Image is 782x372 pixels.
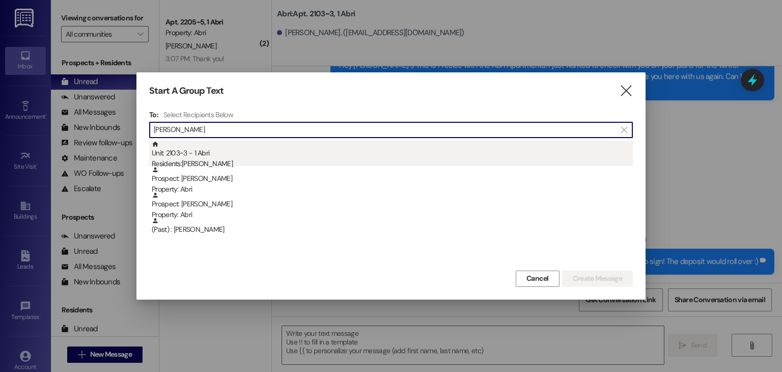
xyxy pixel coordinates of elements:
input: Search for any contact or apartment [154,123,616,137]
span: Create Message [573,273,622,284]
i:  [621,126,627,134]
div: Prospect: [PERSON_NAME]Property: Abri [149,166,633,192]
span: Cancel [526,273,549,284]
div: Property: Abri [152,209,633,220]
button: Clear text [616,122,632,138]
div: Unit: 2103~3 - 1 Abri [152,141,633,170]
div: Prospect: [PERSON_NAME]Property: Abri [149,192,633,217]
h4: Select Recipients Below [163,110,233,119]
h3: Start A Group Text [149,85,224,97]
div: (Past) : [PERSON_NAME] [149,217,633,243]
div: Residents: [PERSON_NAME] [152,158,633,169]
div: (Past) : [PERSON_NAME] [152,217,633,235]
div: Prospect: [PERSON_NAME] [152,166,633,195]
div: Unit: 2103~3 - 1 AbriResidents:[PERSON_NAME] [149,141,633,166]
div: Prospect: [PERSON_NAME] [152,192,633,221]
div: Property: Abri [152,184,633,195]
i:  [619,86,633,96]
h3: To: [149,110,158,119]
button: Cancel [516,271,560,287]
button: Create Message [562,271,633,287]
